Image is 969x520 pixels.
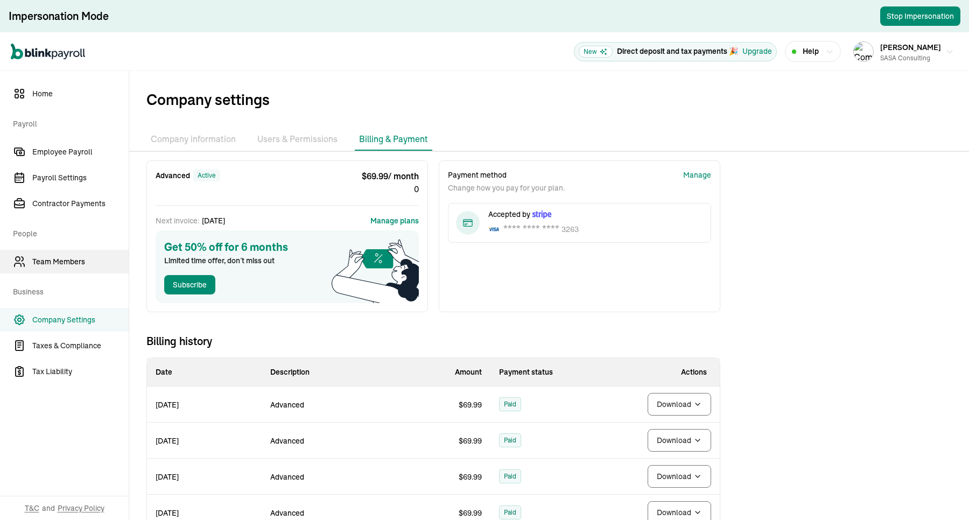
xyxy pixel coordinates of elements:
[270,508,304,518] span: advanced
[459,400,482,410] span: $ 69.99
[683,170,711,181] button: Manage
[648,465,711,488] button: Download
[193,170,220,181] div: active
[156,400,179,410] span: [DATE]
[262,358,376,387] th: Description
[156,215,200,226] span: Next invoice:
[376,358,491,387] th: Amount
[270,400,304,410] span: advanced
[915,468,969,520] iframe: Chat Widget
[490,358,605,387] th: Payment status
[164,239,410,255] span: Get 50% off for 6 months
[146,128,240,151] li: Company information
[9,9,109,24] div: Impersonation Mode
[270,436,304,446] span: advanced
[504,470,516,483] span: Paid
[459,472,482,482] span: $ 69.99
[13,108,122,138] span: Payroll
[488,226,499,233] img: Visa Card
[370,215,419,226] button: Manage plans
[58,503,104,514] span: Privacy Policy
[156,472,179,482] span: [DATE]
[156,436,179,446] span: [DATE]
[32,88,129,100] span: Home
[504,506,516,519] span: Paid
[803,46,819,57] span: Help
[146,88,969,111] span: Company settings
[32,256,129,268] span: Team Members
[355,128,432,151] li: Billing & Payment
[147,358,262,387] th: Date
[448,182,565,193] p: Change how you pay for your plan.
[253,128,342,151] li: Users & Permissions
[448,170,565,180] p: Payment method
[488,209,579,220] div: Accepted by
[880,6,960,26] button: Stop Impersonation
[648,429,711,452] button: Download
[146,334,720,349] span: Billing history
[164,255,410,266] span: Limited time offer, don’t miss out
[504,398,516,411] span: Paid
[32,340,129,352] span: Taxes & Compliance
[13,276,122,306] span: Business
[164,275,215,294] button: Subscribe
[270,472,304,482] span: advanced
[32,172,129,184] span: Payroll Settings
[459,508,482,518] span: $ 69.99
[503,222,579,237] div: 3263
[849,38,958,65] button: Company logo[PERSON_NAME]SASA Consulting
[32,146,129,158] span: Employee Payroll
[32,198,129,209] span: Contractor Payments
[880,53,941,63] div: SASA Consulting
[156,508,179,518] span: [DATE]
[648,393,711,416] button: Download
[362,170,419,182] span: $ 69.99 / month
[459,436,482,446] span: $ 69.99
[617,46,738,57] p: Direct deposit and tax payments 🎉
[579,46,613,58] span: New
[156,170,190,181] span: advanced
[32,366,129,377] span: Tax Liability
[880,43,941,52] span: [PERSON_NAME]
[25,503,39,514] span: T&C
[32,314,129,326] span: Company Settings
[362,170,419,195] div: 0
[202,215,225,226] span: [DATE]
[742,46,772,57] button: Upgrade
[13,217,122,248] span: People
[854,42,873,61] img: Company logo
[11,36,85,67] nav: Global
[504,434,516,447] span: Paid
[785,41,841,62] button: Help
[605,358,720,387] th: Actions
[173,279,207,291] div: Subscribe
